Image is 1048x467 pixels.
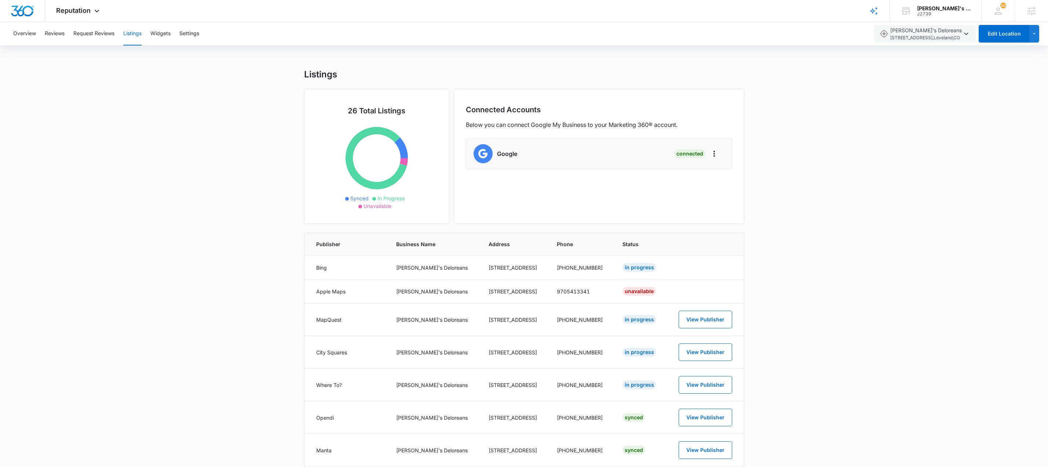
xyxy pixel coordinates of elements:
[679,311,732,328] button: View Publisher
[387,434,480,467] td: [PERSON_NAME]'s Deloreans
[622,380,656,389] div: In Progress
[622,413,645,422] div: Synced
[387,303,480,336] td: [PERSON_NAME]'s Deloreans
[304,434,388,467] td: Manta
[890,34,962,41] span: [STREET_ADDRESS] , Loveland , CO
[466,120,678,129] p: Below you can connect Google My Business to your Marketing 360® account.
[480,256,548,280] td: [STREET_ADDRESS]
[548,280,614,303] td: 9705413341
[304,69,337,80] h1: Listings
[1000,3,1006,8] div: notifications count
[387,401,480,434] td: [PERSON_NAME]'s Deloreans
[179,22,199,45] button: Settings
[13,22,36,45] button: Overview
[679,343,732,361] button: View Publisher
[304,401,388,434] td: Opendi
[1000,3,1006,8] span: 10
[480,303,548,336] td: [STREET_ADDRESS]
[387,369,480,401] td: [PERSON_NAME]'s Deloreans
[622,240,658,248] span: Status
[890,26,962,41] span: [PERSON_NAME]'s Deloreans
[480,280,548,303] td: [STREET_ADDRESS]
[979,25,1029,43] button: Edit Location
[466,105,541,114] h1: Connected Accounts
[917,6,971,11] div: account name
[316,240,379,248] span: Publisher
[480,369,548,401] td: [STREET_ADDRESS]
[548,369,614,401] td: [PHONE_NUMBER]
[622,263,656,272] div: In Progress
[316,105,437,116] h5: 26 Total Listings
[548,401,614,434] td: [PHONE_NUMBER]
[622,348,656,357] div: In Progress
[480,336,548,369] td: [STREET_ADDRESS]
[480,434,548,467] td: [STREET_ADDRESS]
[548,256,614,280] td: [PHONE_NUMBER]
[622,315,656,324] div: In Progress
[679,376,732,394] button: View Publisher
[364,203,391,209] span: Unavailable
[73,22,114,45] button: Request Reviews
[304,256,388,280] td: Bing
[304,280,388,303] td: Apple Maps
[45,22,65,45] button: Reviews
[387,336,480,369] td: [PERSON_NAME]'s Deloreans
[622,446,645,455] div: Synced
[396,240,471,248] span: Business Name
[679,441,732,459] button: View Publisher
[489,240,539,248] span: Address
[150,22,171,45] button: Widgets
[387,256,480,280] td: [PERSON_NAME]'s Deloreans
[548,303,614,336] td: [PHONE_NUMBER]
[387,280,480,303] td: [PERSON_NAME]'s Deloreans
[377,195,405,201] span: In Progress
[557,240,605,248] span: Phone
[56,7,91,14] span: Reputation
[674,149,705,158] div: Connected
[304,369,388,401] td: Where To?
[874,25,976,43] button: [PERSON_NAME]'s Deloreans[STREET_ADDRESS],Loveland,CO
[497,149,517,158] h6: Google
[710,149,719,158] button: Actions
[622,287,656,296] div: Unavailable
[123,22,142,45] button: Listings
[480,401,548,434] td: [STREET_ADDRESS]
[548,336,614,369] td: [PHONE_NUMBER]
[304,336,388,369] td: City Squares
[917,11,971,17] div: account id
[350,195,369,201] span: Synced
[304,303,388,336] td: MapQuest
[679,409,732,426] button: View Publisher
[548,434,614,467] td: [PHONE_NUMBER]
